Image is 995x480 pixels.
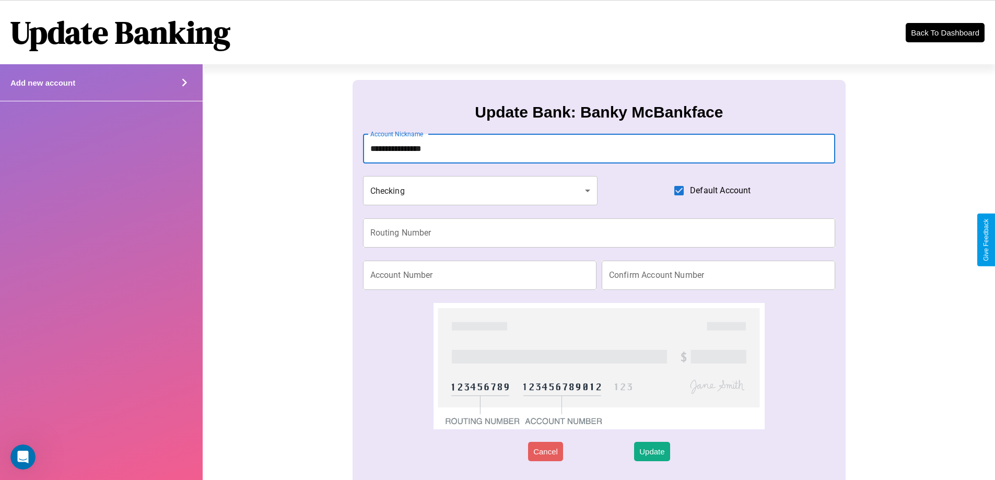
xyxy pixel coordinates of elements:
button: Update [634,442,670,461]
button: Cancel [528,442,563,461]
iframe: Intercom live chat [10,444,36,470]
h1: Update Banking [10,11,230,54]
label: Account Nickname [370,130,424,138]
img: check [434,303,764,429]
span: Default Account [690,184,751,197]
h4: Add new account [10,78,75,87]
div: Give Feedback [982,219,990,261]
h3: Update Bank: Banky McBankface [475,103,723,121]
button: Back To Dashboard [906,23,985,42]
div: Checking [363,176,598,205]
